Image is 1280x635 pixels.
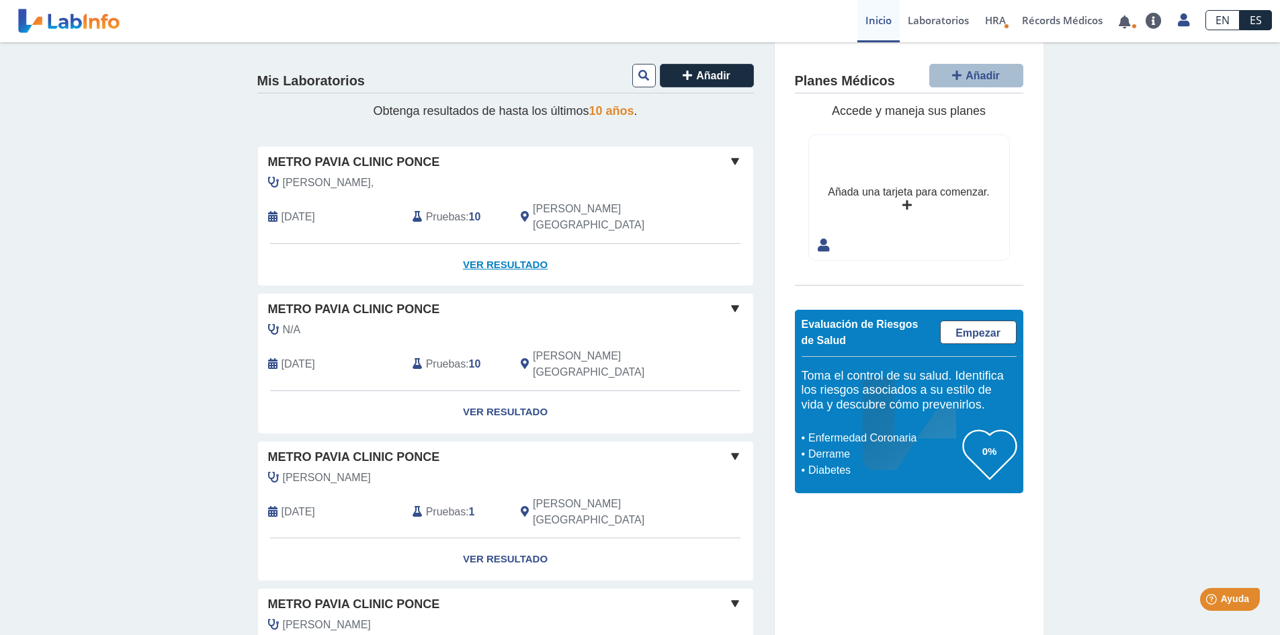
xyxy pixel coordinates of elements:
[283,617,371,633] span: Fernandez, Madeline
[533,348,681,380] span: Ponce, PR
[257,73,365,89] h4: Mis Laboratorios
[283,470,371,486] span: Fernandez, Madeline
[929,64,1023,87] button: Añadir
[1205,10,1240,30] a: EN
[283,175,374,191] span: Fernandez,
[963,443,1017,460] h3: 0%
[955,327,1000,339] span: Empezar
[426,504,466,520] span: Pruebas
[402,496,511,528] div: :
[268,448,440,466] span: Metro Pavia Clinic Ponce
[805,446,963,462] li: Derrame
[373,104,637,118] span: Obtenga resultados de hasta los últimos .
[268,300,440,319] span: Metro Pavia Clinic Ponce
[696,70,730,81] span: Añadir
[1240,10,1272,30] a: ES
[828,184,989,200] div: Añada una tarjeta para comenzar.
[268,595,440,613] span: Metro Pavia Clinic Ponce
[805,430,963,446] li: Enfermedad Coronaria
[469,506,475,517] b: 1
[1160,583,1265,620] iframe: Help widget launcher
[469,211,481,222] b: 10
[258,244,753,286] a: Ver Resultado
[258,538,753,581] a: Ver Resultado
[402,348,511,380] div: :
[283,322,301,338] span: N/A
[533,201,681,233] span: Ponce, PR
[426,356,466,372] span: Pruebas
[533,496,681,528] span: Ponce, PR
[802,319,919,346] span: Evaluación de Riesgos de Salud
[258,391,753,433] a: Ver Resultado
[426,209,466,225] span: Pruebas
[282,504,315,520] span: 2023-06-28
[966,70,1000,81] span: Añadir
[940,321,1017,344] a: Empezar
[589,104,634,118] span: 10 años
[985,13,1006,27] span: HRA
[832,104,986,118] span: Accede y maneja sus planes
[660,64,754,87] button: Añadir
[802,369,1017,413] h5: Toma el control de su salud. Identifica los riesgos asociados a su estilo de vida y descubre cómo...
[469,358,481,370] b: 10
[795,73,895,89] h4: Planes Médicos
[282,209,315,225] span: 2025-08-28
[402,201,511,233] div: :
[268,153,440,171] span: Metro Pavia Clinic Ponce
[805,462,963,478] li: Diabetes
[282,356,315,372] span: 2024-10-25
